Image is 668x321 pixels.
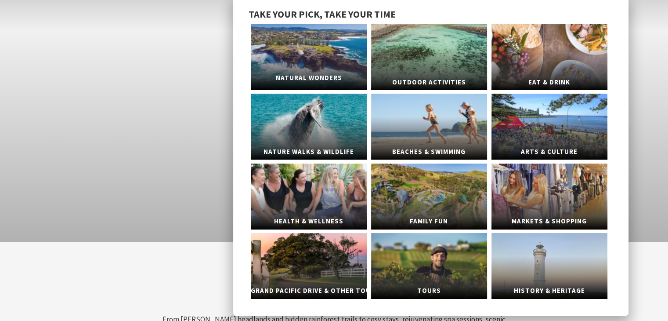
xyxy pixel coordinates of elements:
span: History & Heritage [491,283,607,299]
span: Eat & Drink [491,74,607,91]
span: Natural Wonders [251,70,367,86]
span: Health & Wellness [251,213,367,230]
span: Nature Walks & Wildlife [251,144,367,160]
span: Family Fun [371,213,487,230]
span: Outdoor Activities [371,74,487,91]
span: Take your pick, take your time [249,8,396,20]
h2: Your Perfect Escape [162,266,506,300]
span: Grand Pacific Drive & Other Touring [251,283,367,299]
span: Beaches & Swimming [371,144,487,160]
span: Tours [371,283,487,299]
span: Arts & Culture [491,144,607,160]
span: Markets & Shopping [491,213,607,230]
